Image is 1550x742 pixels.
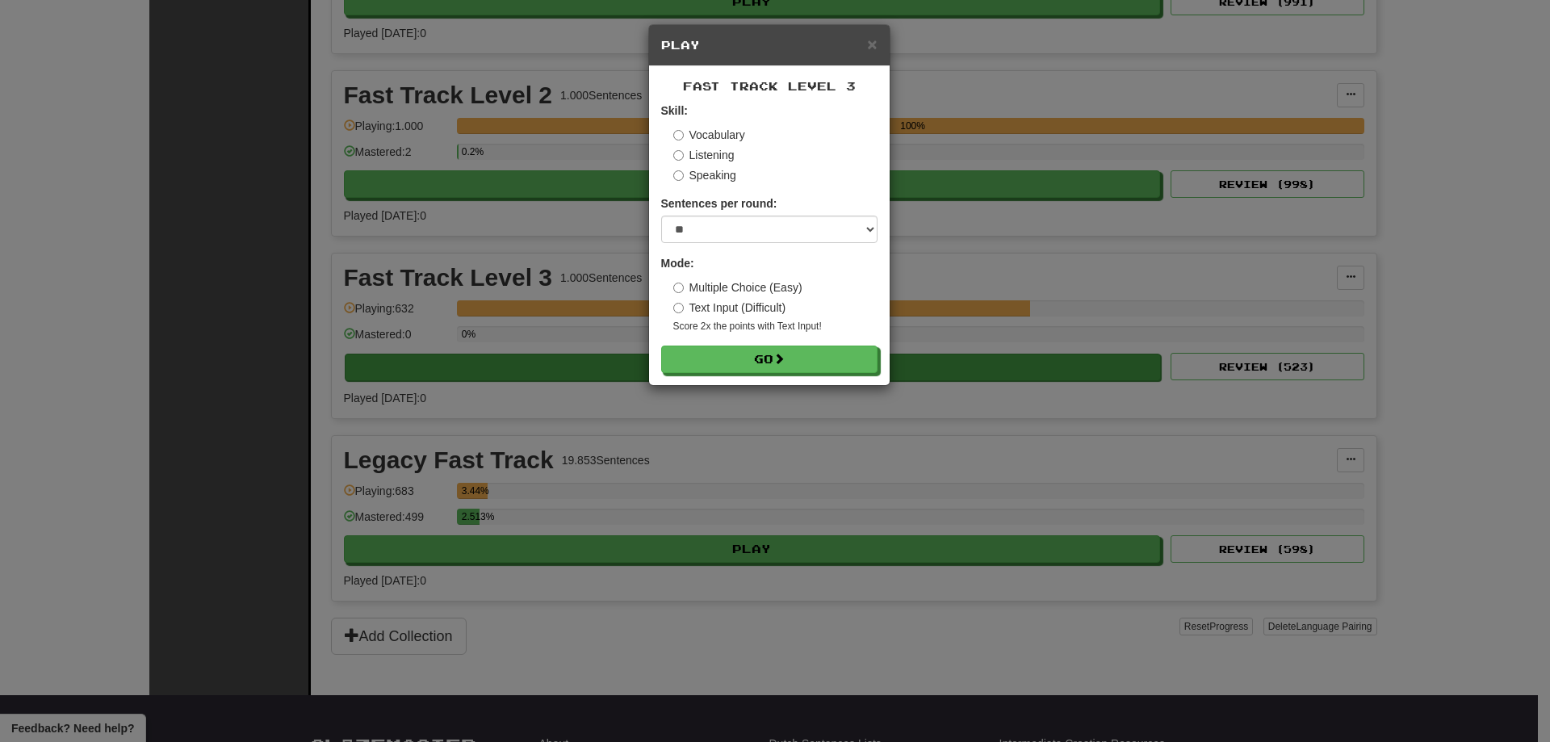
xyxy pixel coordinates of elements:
[661,346,878,373] button: Go
[673,303,684,313] input: Text Input (Difficult)
[673,320,878,333] small: Score 2x the points with Text Input !
[673,150,684,161] input: Listening
[673,283,684,293] input: Multiple Choice (Easy)
[867,35,877,53] span: ×
[673,167,736,183] label: Speaking
[673,127,745,143] label: Vocabulary
[673,147,735,163] label: Listening
[661,104,688,117] strong: Skill:
[673,279,802,296] label: Multiple Choice (Easy)
[673,300,786,316] label: Text Input (Difficult)
[673,170,684,181] input: Speaking
[661,37,878,53] h5: Play
[683,79,856,93] span: Fast Track Level 3
[673,130,684,140] input: Vocabulary
[867,36,877,52] button: Close
[661,195,777,212] label: Sentences per round:
[661,257,694,270] strong: Mode:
